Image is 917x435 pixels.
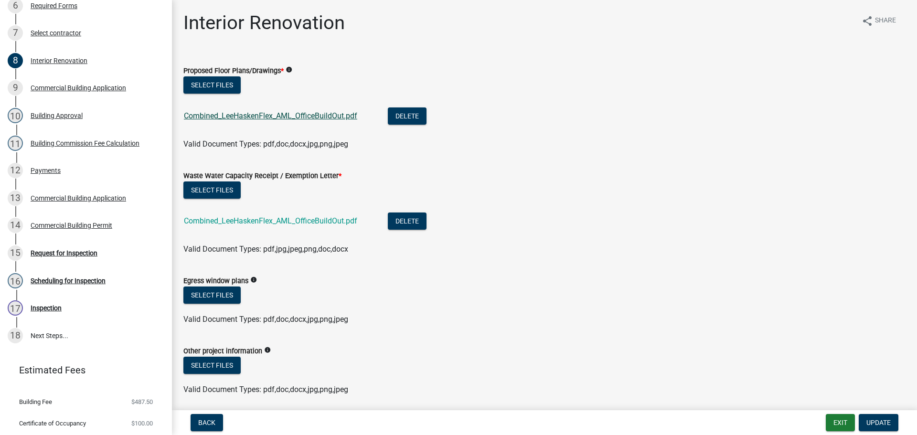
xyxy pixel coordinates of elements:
[183,139,348,149] span: Valid Document Types: pdf,doc,docx,jpg,png,jpeg
[8,245,23,261] div: 15
[184,111,357,120] a: Combined_LeeHaskenFlex_AML_OfficeBuildOut.pdf
[191,414,223,431] button: Back
[31,112,83,119] div: Building Approval
[183,181,241,199] button: Select files
[183,244,348,254] span: Valid Document Types: pdf,jpg,jpeg,png,doc,docx
[19,420,86,426] span: Certificate of Occupancy
[388,217,427,226] wm-modal-confirm: Delete Document
[198,419,215,426] span: Back
[184,216,357,225] a: Combined_LeeHaskenFlex_AML_OfficeBuildOut.pdf
[183,11,345,34] h1: Interior Renovation
[388,107,427,125] button: Delete
[183,385,348,394] span: Valid Document Types: pdf,doc,docx,jpg,png,jpeg
[854,11,904,30] button: shareShare
[31,140,139,147] div: Building Commission Fee Calculation
[31,277,106,284] div: Scheduling for Inspection
[8,218,23,233] div: 14
[183,278,248,285] label: Egress window plans
[264,347,271,353] i: info
[183,68,284,74] label: Proposed Floor Plans/Drawings
[183,357,241,374] button: Select files
[183,286,241,304] button: Select files
[131,399,153,405] span: $487.50
[250,276,257,283] i: info
[8,25,23,41] div: 7
[183,315,348,324] span: Valid Document Types: pdf,doc,docx,jpg,png,jpeg
[388,212,427,230] button: Delete
[183,348,262,355] label: Other project information
[8,191,23,206] div: 13
[859,414,898,431] button: Update
[31,195,126,202] div: Commercial Building Application
[19,399,52,405] span: Building Fee
[31,167,61,174] div: Payments
[31,57,87,64] div: Interior Renovation
[8,136,23,151] div: 11
[8,80,23,95] div: 9
[826,414,855,431] button: Exit
[31,30,81,36] div: Select contractor
[866,419,891,426] span: Update
[183,76,241,94] button: Select files
[875,15,896,27] span: Share
[31,2,77,9] div: Required Forms
[131,420,153,426] span: $100.00
[8,108,23,123] div: 10
[31,85,126,91] div: Commercial Building Application
[31,305,62,311] div: Inspection
[8,163,23,178] div: 12
[8,53,23,68] div: 8
[183,173,341,180] label: Waste Water Capacity Receipt / Exemption Letter
[31,222,112,229] div: Commercial Building Permit
[388,112,427,121] wm-modal-confirm: Delete Document
[862,15,873,27] i: share
[8,361,157,380] a: Estimated Fees
[8,300,23,316] div: 17
[286,66,292,73] i: info
[8,273,23,288] div: 16
[31,250,97,256] div: Request for Inspection
[8,328,23,343] div: 18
